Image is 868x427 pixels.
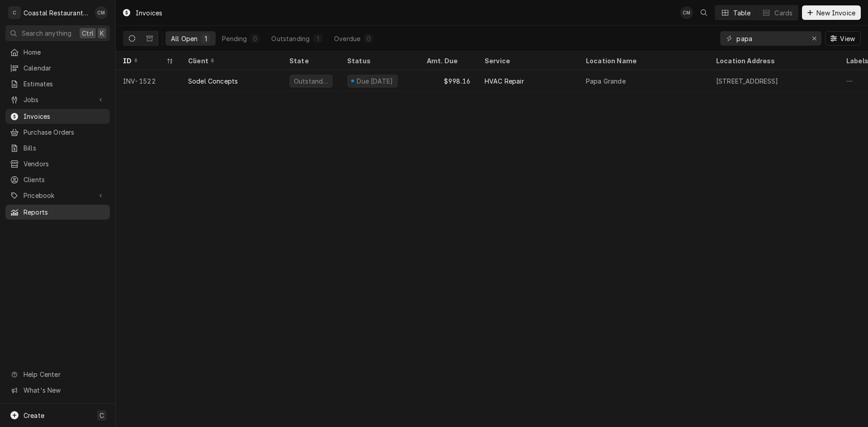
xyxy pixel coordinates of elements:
[815,8,857,18] span: New Invoice
[24,63,105,73] span: Calendar
[315,34,321,43] div: 1
[24,8,90,18] div: Coastal Restaurant Repair
[24,412,44,419] span: Create
[24,79,105,89] span: Estimates
[95,6,108,19] div: Chad McMaster's Avatar
[586,56,700,66] div: Location Name
[82,28,94,38] span: Ctrl
[293,76,329,86] div: Outstanding
[736,31,804,46] input: Keyword search
[5,205,110,220] a: Reports
[420,70,477,92] div: $998.16
[171,34,198,43] div: All Open
[24,191,92,200] span: Pricebook
[5,383,110,398] a: Go to What's New
[5,61,110,75] a: Calendar
[188,76,238,86] div: Sodel Concepts
[289,56,333,66] div: State
[5,141,110,155] a: Bills
[100,28,104,38] span: K
[24,143,105,153] span: Bills
[24,207,105,217] span: Reports
[716,56,830,66] div: Location Address
[825,31,861,46] button: View
[252,34,258,43] div: 0
[24,95,92,104] span: Jobs
[366,34,371,43] div: 0
[95,6,108,19] div: CM
[5,125,110,140] a: Purchase Orders
[5,188,110,203] a: Go to Pricebook
[24,159,105,169] span: Vendors
[5,92,110,107] a: Go to Jobs
[188,56,273,66] div: Client
[680,6,693,19] div: Chad McMaster's Avatar
[5,76,110,91] a: Estimates
[485,76,524,86] div: HVAC Repair
[716,76,778,86] div: [STREET_ADDRESS]
[22,28,71,38] span: Search anything
[5,172,110,187] a: Clients
[485,56,570,66] div: Service
[347,56,410,66] div: Status
[774,8,793,18] div: Cards
[5,25,110,41] button: Search anythingCtrlK
[334,34,360,43] div: Overdue
[356,76,394,86] div: Due [DATE]
[5,367,110,382] a: Go to Help Center
[24,47,105,57] span: Home
[271,34,310,43] div: Outstanding
[123,56,165,66] div: ID
[802,5,861,20] button: New Invoice
[99,411,104,420] span: C
[427,56,468,66] div: Amt. Due
[697,5,711,20] button: Open search
[24,175,105,184] span: Clients
[586,76,626,86] div: Papa Grande
[24,385,104,395] span: What's New
[116,70,181,92] div: INV-1522
[24,112,105,121] span: Invoices
[5,109,110,124] a: Invoices
[5,45,110,60] a: Home
[838,34,857,43] span: View
[8,6,21,19] div: C
[5,156,110,171] a: Vendors
[203,34,208,43] div: 1
[24,370,104,379] span: Help Center
[807,31,821,46] button: Erase input
[733,8,751,18] div: Table
[222,34,247,43] div: Pending
[24,127,105,137] span: Purchase Orders
[680,6,693,19] div: CM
